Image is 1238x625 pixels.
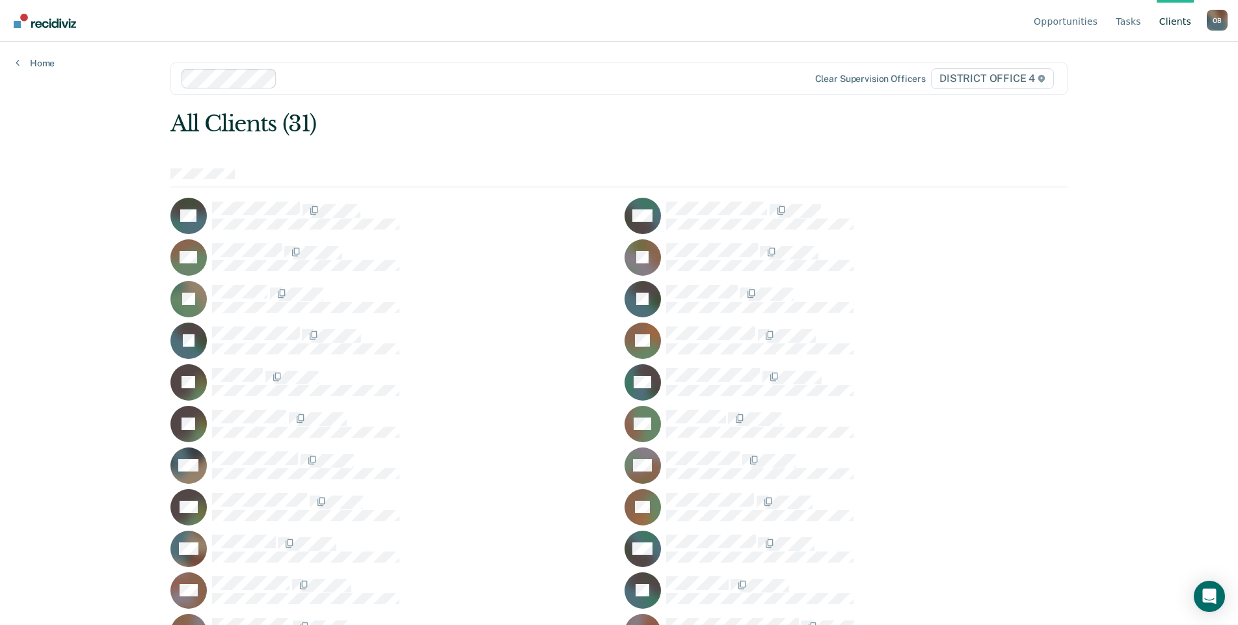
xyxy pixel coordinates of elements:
a: Home [16,57,55,69]
div: All Clients (31) [170,111,888,137]
div: Clear supervision officers [815,73,926,85]
div: Open Intercom Messenger [1194,581,1225,612]
div: O B [1207,10,1228,31]
button: Profile dropdown button [1207,10,1228,31]
span: DISTRICT OFFICE 4 [931,68,1054,89]
img: Recidiviz [14,14,76,28]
